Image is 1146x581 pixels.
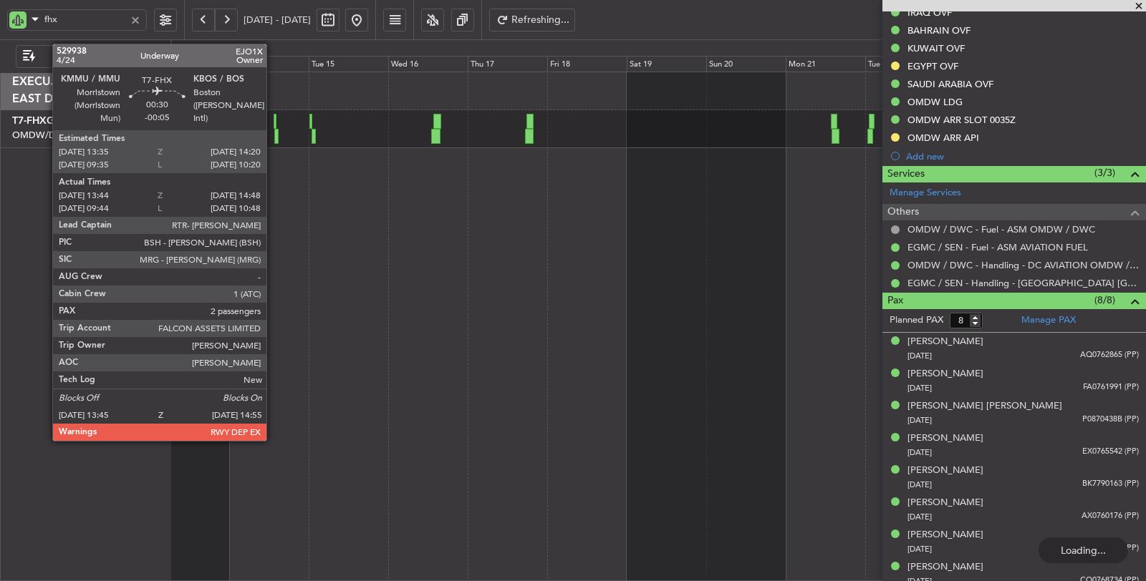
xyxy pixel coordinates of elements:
a: Manage Services [890,186,961,200]
div: [DATE] [174,42,198,54]
span: BK7790163 (PP) [1082,478,1139,490]
div: EGYPT OVF [907,60,958,72]
span: (8/8) [1094,293,1115,308]
label: Planned PAX [890,313,943,328]
div: Sun 13 [150,56,229,73]
span: Pax [887,293,903,309]
div: [PERSON_NAME] [907,496,983,510]
div: Thu 17 [468,56,547,73]
span: [DATE] [907,447,932,458]
div: SAUDI ARABIA OVF [907,78,993,90]
a: T7-FHXGlobal 5000 [12,116,105,126]
div: [PERSON_NAME] [907,528,983,542]
span: P0870438B (PP) [1082,414,1139,426]
a: Manage PAX [1021,313,1076,328]
div: IRAQ OVF [907,6,952,19]
div: Tue 22 [865,56,945,73]
a: OMDW / DWC - Fuel - ASM OMDW / DWC [907,223,1095,235]
span: FA0761991 (PP) [1083,381,1139,394]
div: Fri 18 [547,56,627,73]
div: [PERSON_NAME] [PERSON_NAME] [907,399,1062,414]
span: EX0765542 (PP) [1082,446,1139,458]
div: OMDW ARR SLOT 0035Z [907,114,1016,126]
span: (3/3) [1094,165,1115,180]
div: Wed 16 [388,56,468,73]
button: Refreshing... [489,9,575,31]
div: Sun 20 [706,56,786,73]
a: OMDW/DWC [12,129,72,142]
span: Others [887,204,919,220]
div: KUWAIT OVF [907,42,965,54]
span: Services [887,166,925,182]
a: EGMC / SEN - Handling - [GEOGRAPHIC_DATA] [GEOGRAPHIC_DATA] EGMC / SEN [907,277,1139,289]
a: EGMC / SEN - Fuel - ASM AVIATION FUEL [907,241,1088,253]
input: A/C (Reg. or Type) [44,9,125,30]
span: T7-FHX [12,116,47,126]
div: [PERSON_NAME] [907,367,983,381]
span: [DATE] [907,544,932,555]
div: [PERSON_NAME] [907,560,983,575]
span: AX0760176 (PP) [1082,510,1139,522]
span: [DATE] [907,351,932,361]
span: [DATE] [907,415,932,426]
div: Mon 14 [229,56,309,73]
span: Only With Activity [38,52,150,62]
div: BAHRAIN OVF [907,24,971,36]
div: Add new [906,150,1139,162]
span: AQ0762865 (PP) [1080,349,1139,361]
div: Sat 19 [627,56,706,73]
span: [DATE] [907,512,932,522]
div: [PERSON_NAME] [907,335,983,349]
span: [DATE] [907,383,932,394]
div: [PERSON_NAME] [907,431,983,446]
span: [DATE] - [DATE] [244,14,311,26]
div: Mon 21 [786,56,865,73]
div: OMDW LDG [907,96,963,108]
div: [PERSON_NAME] [907,464,983,478]
span: [DATE] [907,479,932,490]
div: OMDW ARR API [907,132,979,144]
div: Tue 15 [309,56,388,73]
div: Loading... [1039,537,1128,563]
span: Refreshing... [511,15,570,25]
button: Only With Activity [16,45,155,68]
a: OMDW / DWC - Handling - DC AVIATION OMDW / DWC [907,259,1139,271]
